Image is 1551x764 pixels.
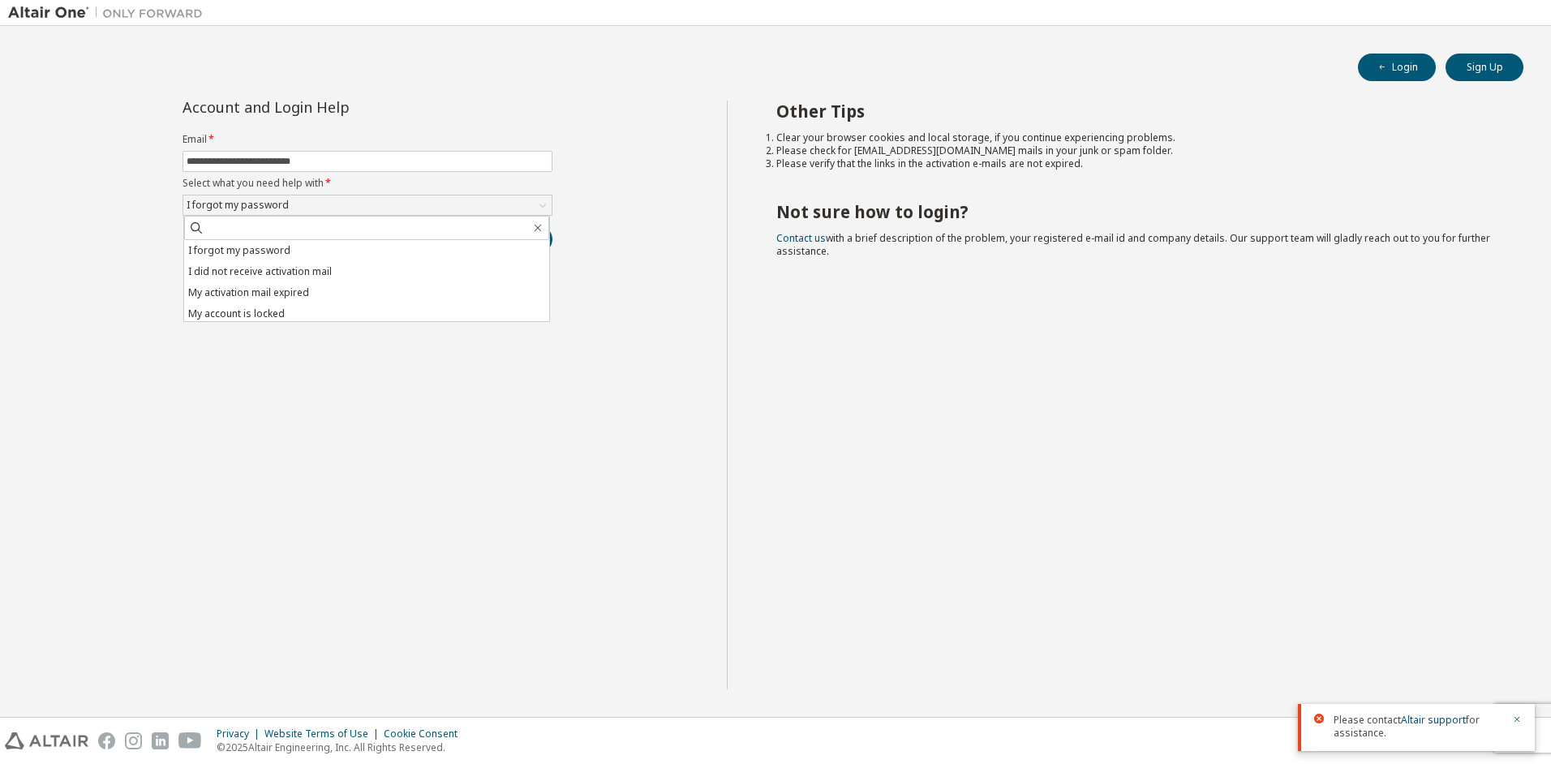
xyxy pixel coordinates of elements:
[183,177,552,190] label: Select what you need help with
[1334,714,1502,740] span: Please contact for assistance.
[1446,54,1523,81] button: Sign Up
[184,240,549,261] li: I forgot my password
[98,732,115,749] img: facebook.svg
[776,101,1495,122] h2: Other Tips
[1401,713,1466,727] a: Altair support
[152,732,169,749] img: linkedin.svg
[184,196,291,214] div: I forgot my password
[264,728,384,740] div: Website Terms of Use
[183,133,552,146] label: Email
[183,101,479,114] div: Account and Login Help
[217,740,467,754] p: © 2025 Altair Engineering, Inc. All Rights Reserved.
[125,732,142,749] img: instagram.svg
[5,732,88,749] img: altair_logo.svg
[776,231,826,245] a: Contact us
[776,131,1495,144] li: Clear your browser cookies and local storage, if you continue experiencing problems.
[776,157,1495,170] li: Please verify that the links in the activation e-mails are not expired.
[178,732,202,749] img: youtube.svg
[217,728,264,740] div: Privacy
[1358,54,1436,81] button: Login
[384,728,467,740] div: Cookie Consent
[776,201,1495,222] h2: Not sure how to login?
[183,195,552,215] div: I forgot my password
[8,5,211,21] img: Altair One
[776,231,1490,258] span: with a brief description of the problem, your registered e-mail id and company details. Our suppo...
[776,144,1495,157] li: Please check for [EMAIL_ADDRESS][DOMAIN_NAME] mails in your junk or spam folder.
